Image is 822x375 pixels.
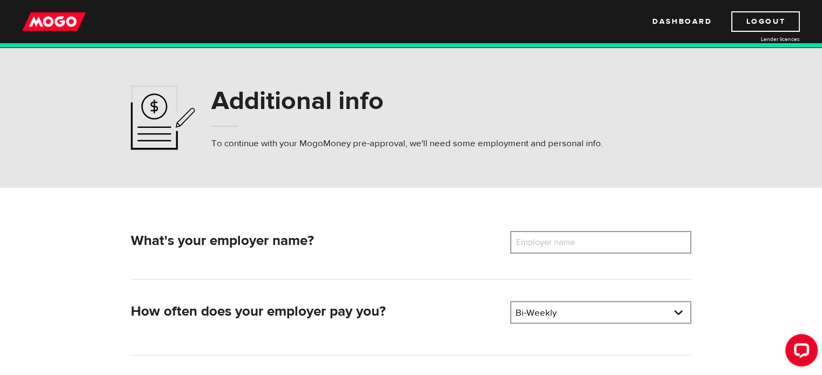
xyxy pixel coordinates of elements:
a: Dashboard [652,11,712,32]
iframe: LiveChat chat widget [777,330,822,375]
h2: What's your employer name? [131,233,502,249]
p: To continue with your MogoMoney pre-approval, we'll need some employment and personal info. [211,137,603,150]
img: application-ef4f7aff46a5c1a1d42a38d909f5b40b.svg [131,85,195,150]
img: mogo_logo-11ee424be714fa7cbb0f0f49df9e16ec.png [22,11,86,32]
a: Lender licences [719,35,800,43]
h1: Additional info [211,87,603,115]
h2: How often does your employer pay you? [131,303,502,320]
label: Employer name [510,231,597,254]
a: Logout [731,11,800,32]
